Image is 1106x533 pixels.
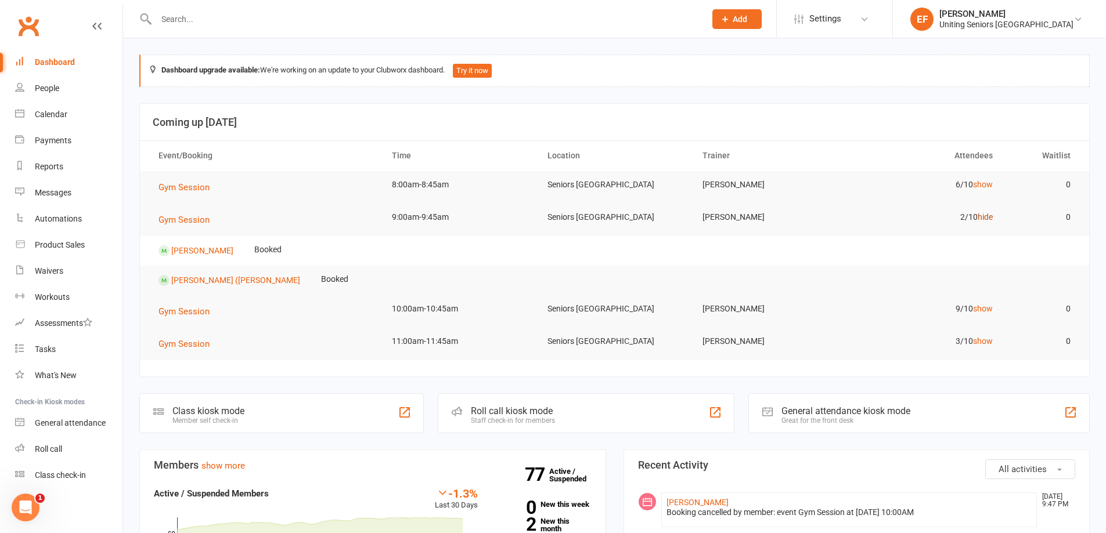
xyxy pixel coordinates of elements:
th: Attendees [848,141,1003,171]
td: 8:00am-8:45am [381,171,537,198]
a: Dashboard [15,49,123,75]
div: General attendance [35,418,106,427]
div: Roll call kiosk mode [471,405,555,416]
strong: 77 [525,466,549,483]
div: Tasks [35,345,56,354]
div: Roll call [35,444,62,454]
span: Add [733,14,747,24]
div: Reports [35,162,63,171]
div: Calendar [35,110,67,119]
a: 77Active / Suspended [549,459,600,491]
input: Search... [153,11,697,27]
div: Staff check-in for members [471,416,555,425]
div: What's New [35,371,77,380]
strong: Dashboard upgrade available: [161,66,260,74]
a: Class kiosk mode [15,462,123,488]
div: We're working on an update to your Clubworx dashboard. [139,55,1090,87]
td: 0 [1003,171,1081,198]
a: People [15,75,123,101]
iframe: Intercom live chat [12,494,39,521]
div: Product Sales [35,240,85,249]
div: Class check-in [35,470,86,480]
a: hide [978,212,993,222]
div: General attendance kiosk mode [781,405,910,416]
td: Seniors [GEOGRAPHIC_DATA] [537,204,693,231]
a: 2New this month [495,517,592,532]
td: 11:00am-11:45am [381,328,537,355]
a: Automations [15,206,123,232]
div: Payments [35,136,71,145]
a: [PERSON_NAME] ([PERSON_NAME] [171,275,300,284]
td: Seniors [GEOGRAPHIC_DATA] [537,295,693,322]
h3: Recent Activity [638,459,1076,471]
a: Reports [15,154,123,180]
span: 1 [35,494,45,503]
th: Time [381,141,537,171]
a: 0New this week [495,501,592,508]
td: 10:00am-10:45am [381,295,537,322]
div: Assessments [35,318,92,328]
td: 0 [1003,204,1081,231]
td: Booked [311,266,359,293]
a: [PERSON_NAME] [171,245,233,255]
div: Workouts [35,292,70,302]
td: 3/10 [848,328,1003,355]
a: Waivers [15,258,123,284]
button: Gym Session [158,180,218,194]
div: Class kiosk mode [172,405,244,416]
div: People [35,84,59,93]
a: General attendance kiosk mode [15,410,123,436]
td: [PERSON_NAME] [692,328,848,355]
a: Roll call [15,436,123,462]
a: Messages [15,180,123,206]
span: Settings [809,6,841,32]
a: show [973,336,993,346]
a: show [973,180,993,189]
td: 9:00am-9:45am [381,204,537,231]
a: Tasks [15,336,123,362]
strong: Active / Suspended Members [154,488,269,499]
a: Workouts [15,284,123,310]
button: Gym Session [158,304,218,318]
div: Member self check-in [172,416,244,425]
time: [DATE] 9:47 PM [1036,493,1075,508]
div: Automations [35,214,82,223]
td: 0 [1003,328,1081,355]
a: Payments [15,128,123,154]
td: [PERSON_NAME] [692,295,848,322]
strong: 2 [495,516,536,533]
td: Seniors [GEOGRAPHIC_DATA] [537,328,693,355]
td: 6/10 [848,171,1003,198]
td: [PERSON_NAME] [692,171,848,198]
div: Waivers [35,266,63,275]
th: Event/Booking [148,141,381,171]
button: Gym Session [158,337,218,351]
span: Gym Session [158,182,210,193]
a: Product Sales [15,232,123,258]
div: EF [910,8,934,31]
a: Clubworx [14,12,43,41]
td: 2/10 [848,204,1003,231]
th: Location [537,141,693,171]
div: Messages [35,188,71,197]
div: -1.3% [435,487,478,499]
td: 9/10 [848,295,1003,322]
th: Waitlist [1003,141,1081,171]
span: All activities [999,464,1047,474]
div: Booking cancelled by member: event Gym Session at [DATE] 10:00AM [667,507,1032,517]
button: Gym Session [158,213,218,227]
button: Add [712,9,762,29]
span: Gym Session [158,339,210,349]
td: [PERSON_NAME] [692,204,848,231]
div: Great for the front desk [781,416,910,425]
a: Assessments [15,310,123,336]
span: Gym Session [158,215,210,225]
button: All activities [985,459,1075,479]
th: Trainer [692,141,848,171]
span: Gym Session [158,306,210,317]
a: show [973,304,993,313]
div: Last 30 Days [435,487,478,512]
strong: 0 [495,499,536,516]
div: Uniting Seniors [GEOGRAPHIC_DATA] [939,19,1073,30]
div: [PERSON_NAME] [939,9,1073,19]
